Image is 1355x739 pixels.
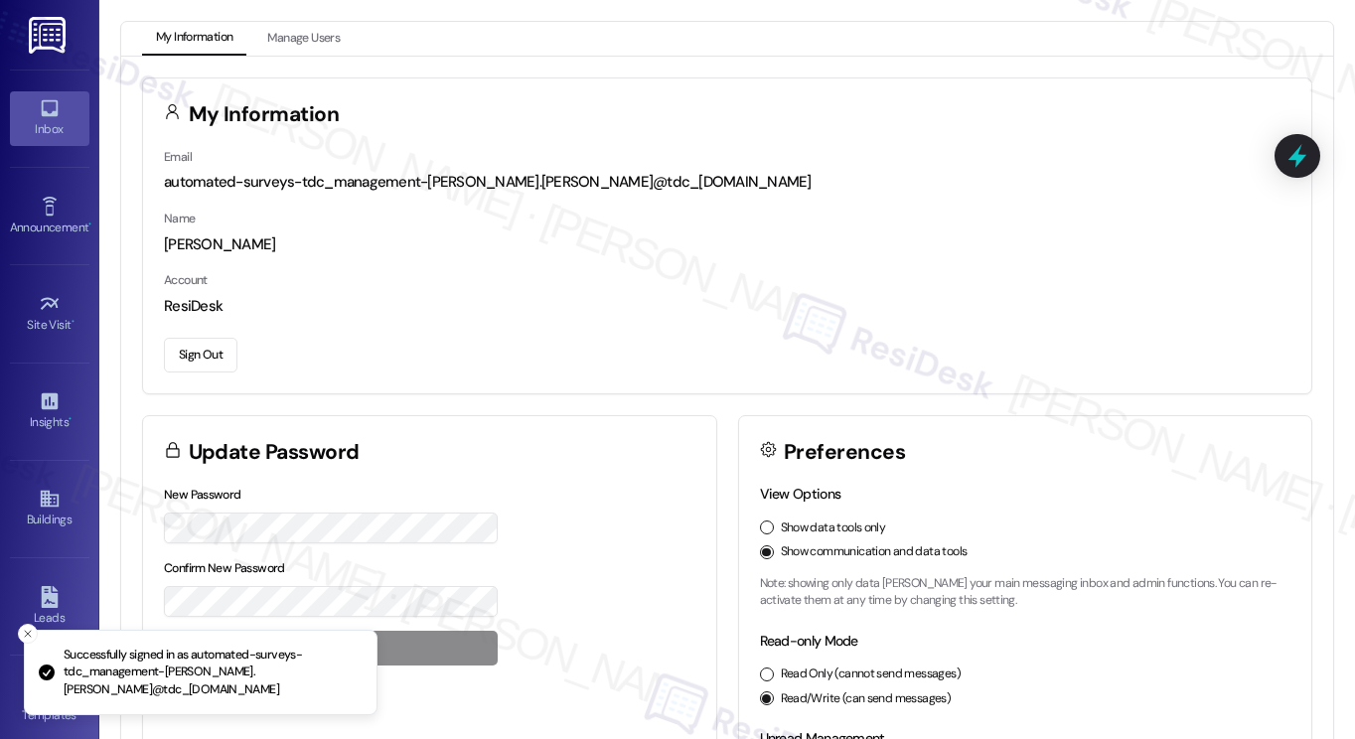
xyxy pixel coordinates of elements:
label: Read-only Mode [760,632,858,650]
label: Name [164,211,196,226]
p: Successfully signed in as automated-surveys-tdc_management-[PERSON_NAME].[PERSON_NAME]@tdc_[DOMAI... [64,647,361,699]
h3: Preferences [784,442,905,463]
a: Leads [10,580,89,634]
label: Read/Write (can send messages) [781,690,952,708]
button: Close toast [18,624,38,644]
label: View Options [760,485,841,503]
p: Note: showing only data [PERSON_NAME] your main messaging inbox and admin functions. You can re-a... [760,575,1291,610]
img: ResiDesk Logo [29,17,70,54]
label: Confirm New Password [164,560,285,576]
a: Inbox [10,91,89,145]
a: Site Visit • [10,287,89,341]
a: Templates • [10,677,89,731]
a: Insights • [10,384,89,438]
div: automated-surveys-tdc_management-[PERSON_NAME].[PERSON_NAME]@tdc_[DOMAIN_NAME] [164,172,1290,193]
label: Read Only (cannot send messages) [781,665,961,683]
a: Buildings [10,482,89,535]
h3: Update Password [189,442,360,463]
button: My Information [142,22,246,56]
button: Sign Out [164,338,237,372]
label: Show communication and data tools [781,543,968,561]
label: Account [164,272,208,288]
div: [PERSON_NAME] [164,234,1290,255]
label: Show data tools only [781,519,886,537]
h3: My Information [189,104,340,125]
div: ResiDesk [164,296,1290,317]
label: Email [164,149,192,165]
span: • [69,412,72,426]
label: New Password [164,487,241,503]
span: • [88,218,91,231]
span: • [72,315,75,329]
button: Manage Users [253,22,354,56]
